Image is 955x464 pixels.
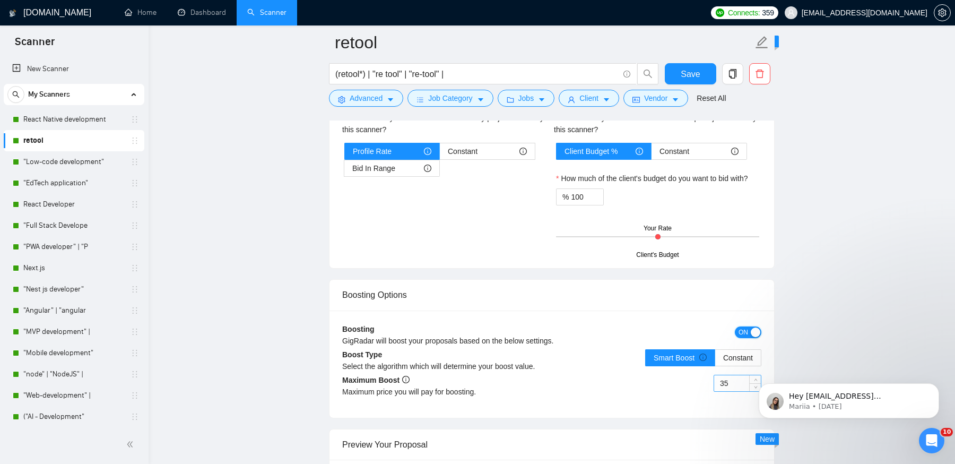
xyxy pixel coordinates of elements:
span: search [638,69,658,79]
a: "node" | "NodeJS" | [23,364,124,385]
span: holder [131,370,139,379]
span: info-circle [402,376,410,383]
span: Advanced [350,92,383,104]
a: retool [23,130,124,151]
img: upwork-logo.png [716,8,724,17]
div: Maximum price you will pay for boosting. [342,386,552,398]
span: user [787,9,795,16]
a: "EdTech application" [23,173,124,194]
input: Search Freelance Jobs... [335,67,619,81]
div: Select the algorithm which will determine your boost value. [342,360,552,372]
span: holder [131,115,139,124]
button: setting [934,4,951,21]
a: Next.js [23,257,124,279]
a: "PWA developer" | "P [23,236,124,257]
span: 359 [762,7,774,19]
span: folder [507,96,514,104]
span: caret-down [603,96,610,104]
span: holder [131,179,139,187]
span: holder [131,136,139,145]
span: caret-down [477,96,484,104]
label: How much of the client's budget do you want to bid with? [556,173,748,184]
b: Boosting [342,325,375,333]
a: "Nest js developer" [23,279,124,300]
iframe: Intercom notifications message [743,361,955,435]
a: "MVP development" | [23,321,124,342]
div: GigRadar will boost your proposals based on the below settings. [342,335,657,347]
div: Preview Your Proposal [342,429,761,460]
span: My Scanners [28,84,70,105]
span: caret-down [387,96,394,104]
a: "Full Stack Develope [23,215,124,236]
span: setting [934,8,950,17]
span: Vendor [644,92,667,104]
input: How much of the client's budget do you want to bid with? [571,189,603,205]
a: "Mobile development" [23,342,124,364]
span: Job Category [428,92,472,104]
p: Message from Mariia, sent 1d ago [46,41,183,50]
a: ("AI - Development" [23,406,124,427]
span: bars [416,96,424,104]
span: Hey [EMAIL_ADDRESS][DOMAIN_NAME], Looks like your Upwork agency Akveo - Here to build your web an... [46,31,182,187]
button: search [7,86,24,103]
span: info-circle [519,148,527,155]
span: Client Budget % [565,143,618,159]
button: Save [665,63,716,84]
input: Scanner name... [335,29,753,56]
div: Your Rate [644,224,672,234]
div: Client's Budget [636,250,679,260]
span: search [8,91,24,98]
span: info-circle [424,148,431,155]
span: Bid In Range [352,160,395,176]
span: delete [750,69,770,79]
a: "Low-code development" [23,151,124,173]
button: delete [749,63,770,84]
span: info-circle [636,148,643,155]
button: idcardVendorcaret-down [623,90,688,107]
button: search [637,63,658,84]
b: Boost Type [342,350,382,359]
span: holder [131,285,139,294]
span: holder [131,200,139,209]
a: dashboardDashboard [178,8,226,17]
iframe: Intercom live chat [919,428,944,453]
span: Profile Rate [353,143,392,159]
span: Client [579,92,598,104]
div: How much do you want to bid for the hourly projects found by this scanner? [342,112,550,135]
span: Constant [723,354,753,362]
li: New Scanner [4,58,144,80]
span: holder [131,221,139,230]
span: copy [723,69,743,79]
a: New Scanner [12,58,136,80]
a: "Angular" | "angular [23,300,124,321]
span: holder [131,306,139,315]
span: holder [131,413,139,421]
a: React Developer [23,194,124,215]
span: holder [131,243,139,251]
span: info-circle [699,354,707,361]
a: React Native development [23,109,124,130]
span: ON [739,326,748,338]
span: Constant [659,143,689,159]
span: Connects: [728,7,760,19]
span: Smart Boost [654,354,707,362]
span: holder [131,264,139,272]
a: setting [934,8,951,17]
span: Constant [448,143,477,159]
b: Maximum Boost [342,376,410,384]
button: userClientcaret-down [559,90,619,107]
span: info-circle [731,148,739,155]
span: user [568,96,575,104]
span: holder [131,328,139,336]
span: holder [131,391,139,400]
span: info-circle [623,71,630,78]
span: double-left [126,439,137,450]
button: copy [722,63,743,84]
button: barsJob Categorycaret-down [407,90,493,107]
span: info-circle [424,165,431,172]
span: holder [131,349,139,357]
div: How much do you want to bid for the fixed price jobs found by this scanner? [554,112,761,135]
span: caret-down [538,96,545,104]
